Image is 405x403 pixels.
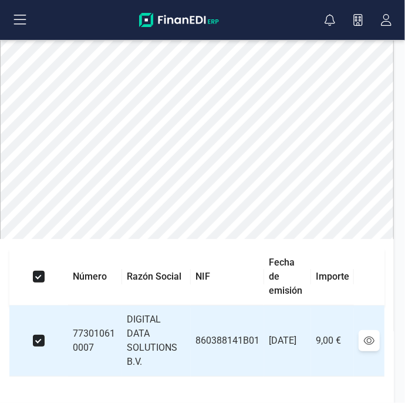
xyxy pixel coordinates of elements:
[311,248,354,305] th: Importe
[68,305,122,377] td: 77301061 0007
[264,248,312,305] th: Fecha de emisión
[191,248,264,305] th: NIF
[311,305,354,377] td: 9,00 €
[122,305,191,377] td: DIGITAL DATA SOLUTIONS B.V.
[68,248,122,305] th: Número
[264,305,312,377] td: [DATE]
[122,248,191,305] th: Razón Social
[139,13,219,27] img: Logo Finanedi
[191,305,264,377] td: 860388141B01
